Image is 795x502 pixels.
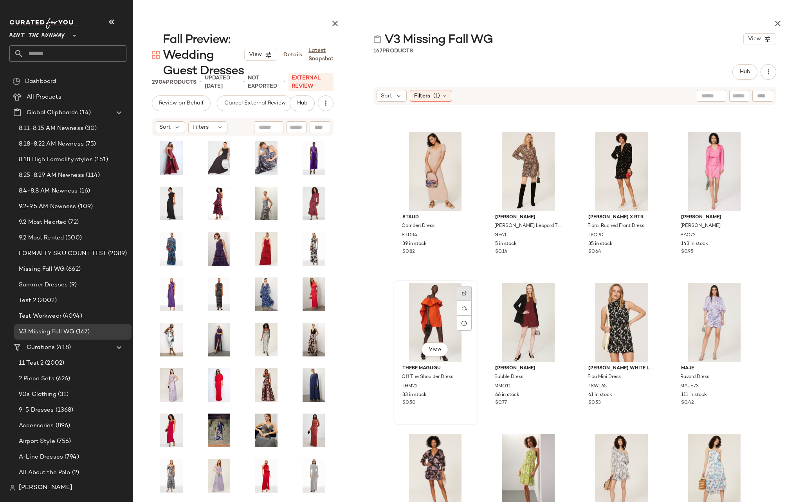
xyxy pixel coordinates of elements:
[65,265,81,274] span: (662)
[495,399,507,407] span: $0.77
[67,218,79,227] span: (72)
[396,132,475,211] img: STD34.jpg
[244,49,277,61] button: View
[588,241,613,248] span: 35 in stock
[680,374,709,381] span: Ruvard Dress
[19,437,55,446] span: Airport Style
[588,232,604,239] span: TKC90
[202,459,236,493] img: SAB23.jpg
[224,100,285,106] span: Cancel External Review
[83,124,97,133] span: (30)
[250,232,283,266] img: IMD37.jpg
[19,281,68,290] span: Summer Dresses
[61,312,82,321] span: (4094)
[373,47,413,55] div: Products
[193,123,209,131] span: Filters
[308,47,334,63] a: Latest Snapshot
[402,383,418,390] span: THM22
[76,202,93,211] span: (109)
[19,218,67,227] span: 9.2 Most Hearted
[680,232,696,239] span: SAO72
[93,155,108,164] span: (151)
[681,392,707,399] span: 111 in stock
[462,291,467,296] img: svg%3e
[495,214,561,221] span: [PERSON_NAME]
[202,232,236,266] img: HTC225.jpg
[155,459,188,493] img: DVF445.jpg
[588,374,621,381] span: Flou Mini Dress
[680,383,699,390] span: MAJE73
[155,187,188,220] img: AF37.jpg
[74,327,90,336] span: (167)
[19,312,61,321] span: Test Workwear
[19,390,56,399] span: 90s Clothing
[106,249,127,258] span: (2089)
[495,248,508,255] span: $0.14
[248,74,280,90] p: Not Exported
[163,32,244,79] span: Fall Preview: Wedding Guest Dresses
[155,141,188,175] img: SA246.jpg
[402,248,415,255] span: $0.82
[739,69,750,75] span: Hub
[159,123,171,131] span: Sort
[297,100,308,106] span: Hub
[19,406,54,415] span: 9-5 Dresses
[396,283,475,362] img: THM22.jpg
[250,141,283,175] img: SAB54.jpg
[495,365,561,372] span: [PERSON_NAME]
[68,281,77,290] span: (9)
[202,277,236,311] img: ETOC4.jpg
[63,453,79,462] span: (794)
[494,232,507,239] span: GFA1
[19,327,74,336] span: V3 Missing Fall WG
[19,468,70,477] span: All About the Polo
[402,374,453,381] span: Off The Shoulder Dress
[681,399,694,407] span: $0.42
[290,95,315,111] button: Hub
[13,77,20,85] img: svg%3e
[681,248,693,255] span: $0.95
[297,187,331,220] img: JSK233.jpg
[152,51,160,59] img: svg%3e
[54,421,70,430] span: (896)
[55,437,71,446] span: (756)
[152,78,196,86] div: Products
[588,392,612,399] span: 61 in stock
[9,18,76,29] img: cfy_white_logo.C9jOOHJF.svg
[732,64,757,80] button: Hub
[155,368,188,402] img: DK30.jpg
[495,392,519,399] span: 66 in stock
[78,187,90,196] span: (16)
[19,155,93,164] span: 8.18 High Formality styles
[297,414,331,447] img: SA245.jpg
[414,92,430,100] span: Filters
[428,346,442,353] span: View
[78,108,91,117] span: (14)
[402,365,469,372] span: Thebe Magugu
[588,399,601,407] span: $0.53
[373,35,381,43] img: svg%3e
[250,368,283,402] img: HTC162.jpg
[19,202,76,211] span: 9.2-9.5 AM Newness
[402,232,417,239] span: STD34
[54,374,70,383] span: (626)
[297,141,331,175] img: LDE14.jpg
[588,223,644,230] span: Floral Ruched Front Dress
[200,77,202,87] span: •
[19,140,84,149] span: 8.18-8.22 AM Newness
[202,414,236,447] img: KU45.jpg
[681,241,708,248] span: 143 in stock
[384,32,493,48] span: V3 Missing Fall WG
[19,187,78,196] span: 8.4-8.8 AM Newness
[680,223,721,230] span: [PERSON_NAME]
[202,187,236,220] img: UJ210.jpg
[84,171,100,180] span: (114)
[19,483,72,493] span: [PERSON_NAME]
[489,283,568,362] img: MMO11.jpg
[9,485,16,491] img: svg%3e
[54,406,74,415] span: (1368)
[494,374,523,381] span: Bubble Dress
[155,323,188,356] img: DTP134.jpg
[402,223,434,230] span: Camden Dress
[402,241,427,248] span: 39 in stock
